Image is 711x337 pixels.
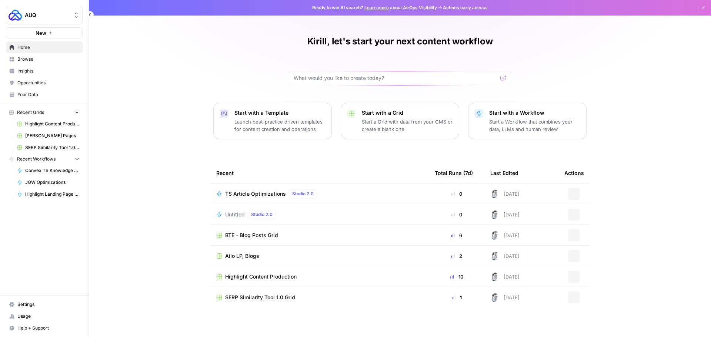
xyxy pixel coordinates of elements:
div: [DATE] [490,231,520,240]
span: TS Article Optimizations [225,190,286,198]
a: Your Data [6,89,83,101]
span: Convex TS Knowledge Base Articles [25,167,79,174]
p: Start a Grid with data from your CMS or create a blank one [362,118,453,133]
a: UntitledStudio 2.0 [216,210,423,219]
a: Highlight Content Production [216,273,423,280]
div: 10 [435,273,478,280]
div: Last Edited [490,163,518,183]
span: Studio 2.0 [251,211,273,218]
img: 28dbpmxwbe1lgts1kkshuof3rm4g [490,210,499,219]
span: Opportunities [17,80,79,86]
a: Opportunities [6,77,83,89]
p: Start with a Template [234,109,326,117]
div: 0 [435,190,478,198]
button: Recent Grids [6,107,83,118]
div: [DATE] [490,189,520,198]
a: Convex TS Knowledge Base Articles [14,165,83,176]
button: New [6,27,83,38]
span: Insights [17,68,79,74]
a: Settings [6,299,83,310]
div: 1 [435,294,478,301]
button: Help + Support [6,322,83,334]
span: Recent Workflows [17,156,56,162]
img: AUQ Logo [9,9,22,22]
span: Untitled [225,211,245,218]
span: [PERSON_NAME] Pages [25,132,79,139]
a: BTE - Blog Posts Grid [216,232,423,239]
input: What would you like to create today? [294,74,497,82]
span: Studio 2.0 [292,191,314,197]
h1: Kirill, let's start your next content workflow [307,36,493,47]
div: Recent [216,163,423,183]
button: Start with a WorkflowStart a Workflow that combines your data, LLMs and human review [468,103,587,139]
span: Home [17,44,79,51]
span: AUQ [25,11,70,19]
div: [DATE] [490,210,520,219]
span: Browse [17,56,79,63]
a: JGW Optimizations [14,176,83,188]
span: Your Data [17,91,79,98]
span: Usage [17,313,79,320]
a: [PERSON_NAME] Pages [14,130,83,142]
div: 6 [435,232,478,239]
span: New [36,29,46,37]
button: Recent Workflows [6,154,83,165]
p: Start with a Workflow [489,109,580,117]
div: Actions [564,163,584,183]
div: 0 [435,211,478,218]
span: Recent Grids [17,109,44,116]
a: Usage [6,310,83,322]
a: Highlight Content Production [14,118,83,130]
span: JGW Optimizations [25,179,79,186]
img: 28dbpmxwbe1lgts1kkshuof3rm4g [490,272,499,281]
a: Insights [6,65,83,77]
div: [DATE] [490,252,520,260]
a: Ailo LP, Blogs [216,252,423,260]
div: Total Runs (7d) [435,163,473,183]
a: SERP Similarity Tool 1.0 Grid [14,142,83,154]
span: BTE - Blog Posts Grid [225,232,278,239]
div: 2 [435,252,478,260]
span: Ready to win AI search? about AirOps Visibility [312,4,437,11]
a: Browse [6,53,83,65]
button: Start with a GridStart a Grid with data from your CMS or create a blank one [341,103,459,139]
button: Start with a TemplateLaunch best-practice driven templates for content creation and operations [213,103,332,139]
a: TS Article OptimizationsStudio 2.0 [216,189,423,198]
span: SERP Similarity Tool 1.0 Grid [25,144,79,151]
a: Home [6,41,83,53]
span: Highlight Content Production [25,121,79,127]
p: Launch best-practice driven templates for content creation and operations [234,118,326,133]
span: SERP Similarity Tool 1.0 Grid [225,294,295,301]
div: [DATE] [490,272,520,281]
a: Learn more [364,5,389,10]
div: [DATE] [490,293,520,302]
span: Ailo LP, Blogs [225,252,259,260]
img: 28dbpmxwbe1lgts1kkshuof3rm4g [490,293,499,302]
a: Highlight Landing Page Content [14,188,83,200]
button: Workspace: AUQ [6,6,83,24]
span: Settings [17,301,79,308]
p: Start with a Grid [362,109,453,117]
span: Highlight Content Production [225,273,297,280]
span: Highlight Landing Page Content [25,191,79,198]
img: 28dbpmxwbe1lgts1kkshuof3rm4g [490,189,499,198]
span: Help + Support [17,325,79,331]
span: Actions early access [443,4,488,11]
p: Start a Workflow that combines your data, LLMs and human review [489,118,580,133]
img: 28dbpmxwbe1lgts1kkshuof3rm4g [490,231,499,240]
a: SERP Similarity Tool 1.0 Grid [216,294,423,301]
img: 28dbpmxwbe1lgts1kkshuof3rm4g [490,252,499,260]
